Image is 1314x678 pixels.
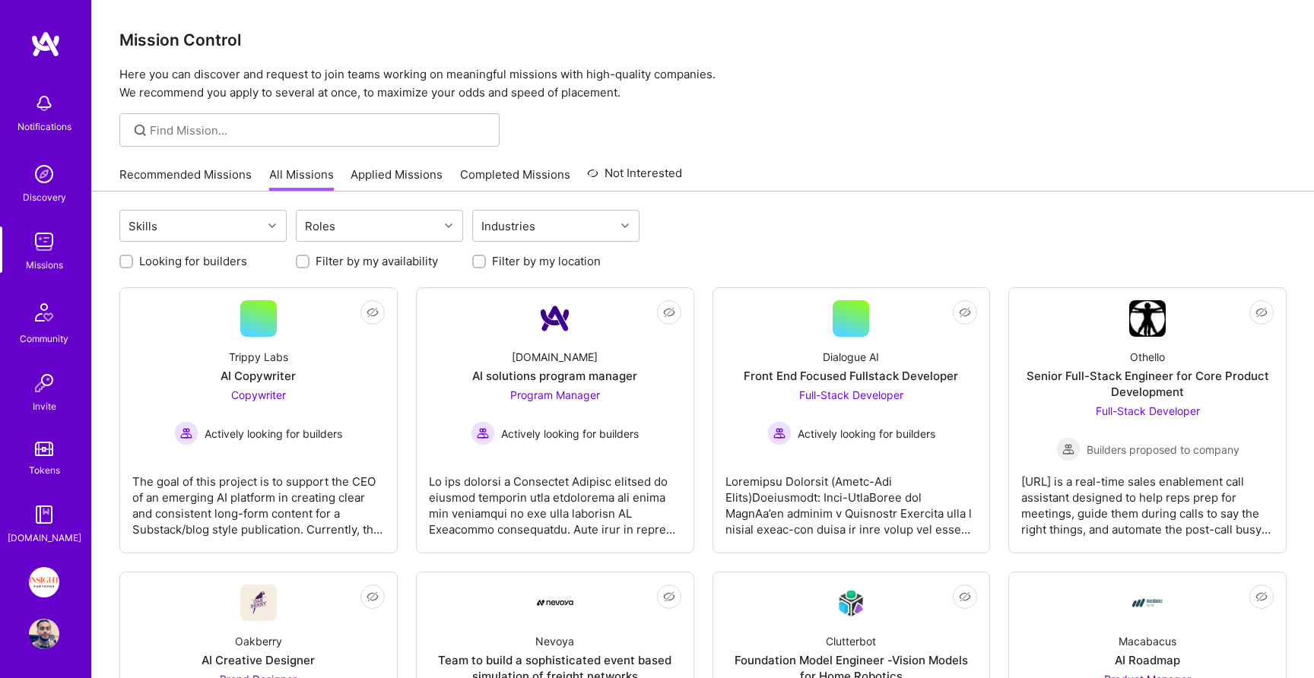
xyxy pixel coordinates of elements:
[125,215,161,237] div: Skills
[174,421,198,445] img: Actively looking for builders
[537,300,573,337] img: Company Logo
[17,119,71,135] div: Notifications
[367,306,379,318] i: icon EyeClosed
[1129,300,1166,337] img: Company Logo
[621,222,629,230] i: icon Chevron
[478,215,539,237] div: Industries
[367,591,379,603] i: icon EyeClosed
[163,218,164,234] input: overall type: UNKNOWN_TYPE server type: NO_SERVER_DATA heuristic type: UNKNOWN_TYPE label: Skills...
[663,591,675,603] i: icon EyeClosed
[205,426,342,442] span: Actively looking for builders
[512,349,598,365] div: [DOMAIN_NAME]
[959,306,971,318] i: icon EyeClosed
[826,633,876,649] div: Clutterbot
[725,300,978,540] a: Dialogue AIFront End Focused Fullstack DeveloperFull-Stack Developer Actively looking for builder...
[1119,633,1176,649] div: Macabacus
[429,300,681,540] a: Company Logo[DOMAIN_NAME]AI solutions program managerProgram Manager Actively looking for builder...
[269,166,334,192] a: All Missions
[29,462,60,478] div: Tokens
[132,461,385,537] div: The goal of this project is to support the CEO of an emerging AI platform in creating clear and c...
[1021,461,1274,537] div: [URL] is a real-time sales enablement call assistant designed to help reps prep for meetings, gui...
[725,461,978,537] div: Loremipsu Dolorsit (Ametc-Adi Elits)Doeiusmodt: Inci-UtlaBoree dol MagnAa’en adminim v Quisnostr ...
[798,426,935,442] span: Actively looking for builders
[799,388,903,401] span: Full-Stack Developer
[492,253,601,269] label: Filter by my location
[959,591,971,603] i: icon EyeClosed
[8,530,81,546] div: [DOMAIN_NAME]
[537,600,573,606] img: Company Logo
[240,585,277,621] img: Company Logo
[501,426,639,442] span: Actively looking for builders
[231,388,286,401] span: Copywriter
[471,421,495,445] img: Actively looking for builders
[587,164,682,192] a: Not Interested
[1021,300,1274,540] a: Company LogoOthelloSenior Full-Stack Engineer for Core Product DevelopmentFull-Stack Developer Bu...
[29,499,59,530] img: guide book
[25,567,63,597] a: Insight Partners: Data & AI - Sourcing
[35,442,53,456] img: tokens
[1129,585,1166,621] img: Company Logo
[119,65,1287,102] p: Here you can discover and request to join teams working on meaningful missions with high-quality ...
[132,300,385,540] a: Trippy LabsAI CopywriterCopywriter Actively looking for buildersActively looking for buildersThe ...
[29,159,59,189] img: discovery
[29,227,59,257] img: teamwork
[823,349,879,365] div: Dialogue AI
[119,166,252,192] a: Recommended Missions
[1255,306,1268,318] i: icon EyeClosed
[472,368,637,384] div: AI solutions program manager
[510,388,600,401] span: Program Manager
[1255,591,1268,603] i: icon EyeClosed
[744,368,958,384] div: Front End Focused Fullstack Developer
[1056,437,1081,461] img: Builders proposed to company
[767,421,792,445] img: Actively looking for builders
[29,88,59,119] img: bell
[235,633,282,649] div: Oakberry
[833,585,869,621] img: Company Logo
[202,652,315,668] div: AI Creative Designer
[26,294,62,331] img: Community
[132,122,149,139] i: icon SearchGrey
[1021,368,1274,400] div: Senior Full-Stack Engineer for Core Product Development
[29,368,59,398] img: Invite
[1130,349,1165,365] div: Othello
[268,222,276,230] i: icon Chevron
[229,349,288,365] div: Trippy Labs
[29,619,59,649] img: User Avatar
[33,398,56,414] div: Invite
[1096,404,1200,417] span: Full-Stack Developer
[23,189,66,205] div: Discovery
[30,30,61,58] img: logo
[460,166,570,192] a: Completed Missions
[535,633,574,649] div: Nevoya
[316,253,438,269] label: Filter by my availability
[26,257,63,273] div: Missions
[445,222,452,230] i: icon Chevron
[663,306,675,318] i: icon EyeClosed
[1115,652,1180,668] div: AI Roadmap
[541,218,542,234] input: overall type: UNKNOWN_TYPE server type: NO_SERVER_DATA heuristic type: UNKNOWN_TYPE label: Indust...
[150,122,488,138] input: overall type: UNKNOWN_TYPE server type: NO_SERVER_DATA heuristic type: UNKNOWN_TYPE label: Find M...
[139,253,247,269] label: Looking for builders
[1087,442,1239,458] span: Builders proposed to company
[29,567,59,597] img: Insight Partners: Data & AI - Sourcing
[341,218,342,234] input: overall type: UNKNOWN_TYPE server type: NO_SERVER_DATA heuristic type: UNKNOWN_TYPE label: Roles ...
[221,368,296,384] div: AI Copywriter
[429,461,681,537] div: Lo ips dolorsi a Consectet Adipisc elitsed do eiusmod temporin utla etdolorema ali enima min veni...
[351,166,443,192] a: Applied Missions
[119,30,1287,49] h3: Mission Control
[20,331,68,347] div: Community
[301,215,339,237] div: Roles
[25,619,63,649] a: User Avatar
